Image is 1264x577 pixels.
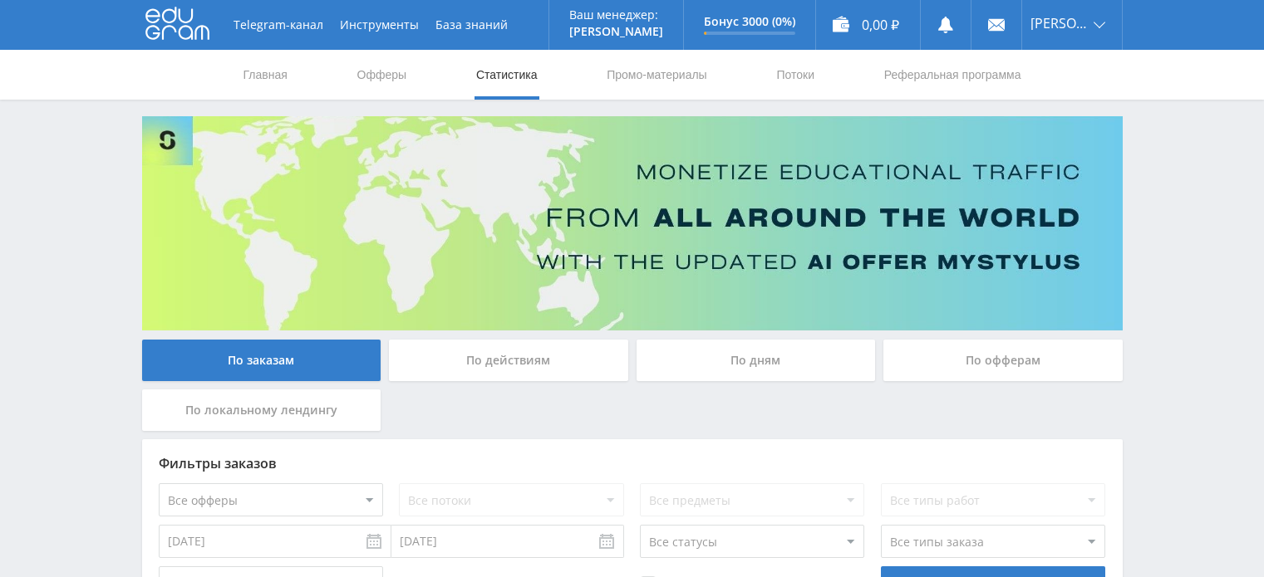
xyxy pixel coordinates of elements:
p: [PERSON_NAME] [569,25,663,38]
a: Главная [242,50,289,100]
a: Офферы [356,50,409,100]
img: Banner [142,116,1123,330]
div: По дням [637,340,876,381]
div: По локальному лендингу [142,389,381,431]
div: По заказам [142,340,381,381]
a: Потоки [775,50,816,100]
div: По действиям [389,340,628,381]
div: Фильтры заказов [159,456,1106,471]
a: Промо-материалы [605,50,708,100]
p: Ваш менеджер: [569,8,663,22]
a: Реферальная программа [883,50,1023,100]
p: Бонус 3000 (0%) [704,15,795,28]
div: По офферам [883,340,1123,381]
a: Статистика [475,50,539,100]
span: [PERSON_NAME] [1030,17,1089,30]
